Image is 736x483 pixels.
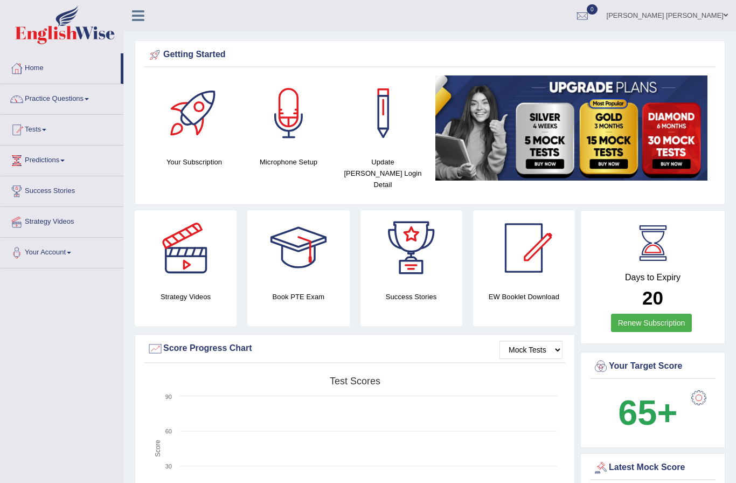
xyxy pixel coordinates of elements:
h4: Strategy Videos [135,291,237,302]
h4: Book PTE Exam [247,291,349,302]
h4: Update [PERSON_NAME] Login Detail [341,156,425,190]
span: 0 [587,4,598,15]
img: small5.jpg [435,75,707,181]
a: Predictions [1,146,123,172]
tspan: Score [154,440,162,457]
b: 65+ [618,393,677,432]
div: Getting Started [147,47,713,63]
b: 20 [642,287,663,308]
text: 30 [165,463,172,470]
tspan: Test scores [330,376,380,387]
div: Score Progress Chart [147,341,563,357]
div: Latest Mock Score [593,460,713,476]
h4: Your Subscription [152,156,236,168]
a: Tests [1,115,123,142]
a: Strategy Videos [1,207,123,234]
h4: Success Stories [360,291,462,302]
a: Success Stories [1,176,123,203]
h4: Days to Expiry [593,273,713,282]
a: Home [1,53,121,80]
text: 60 [165,428,172,434]
text: 90 [165,394,172,400]
a: Your Account [1,238,123,265]
a: Renew Subscription [611,314,692,332]
a: Practice Questions [1,84,123,111]
h4: EW Booklet Download [473,291,575,302]
div: Your Target Score [593,358,713,375]
h4: Microphone Setup [247,156,330,168]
